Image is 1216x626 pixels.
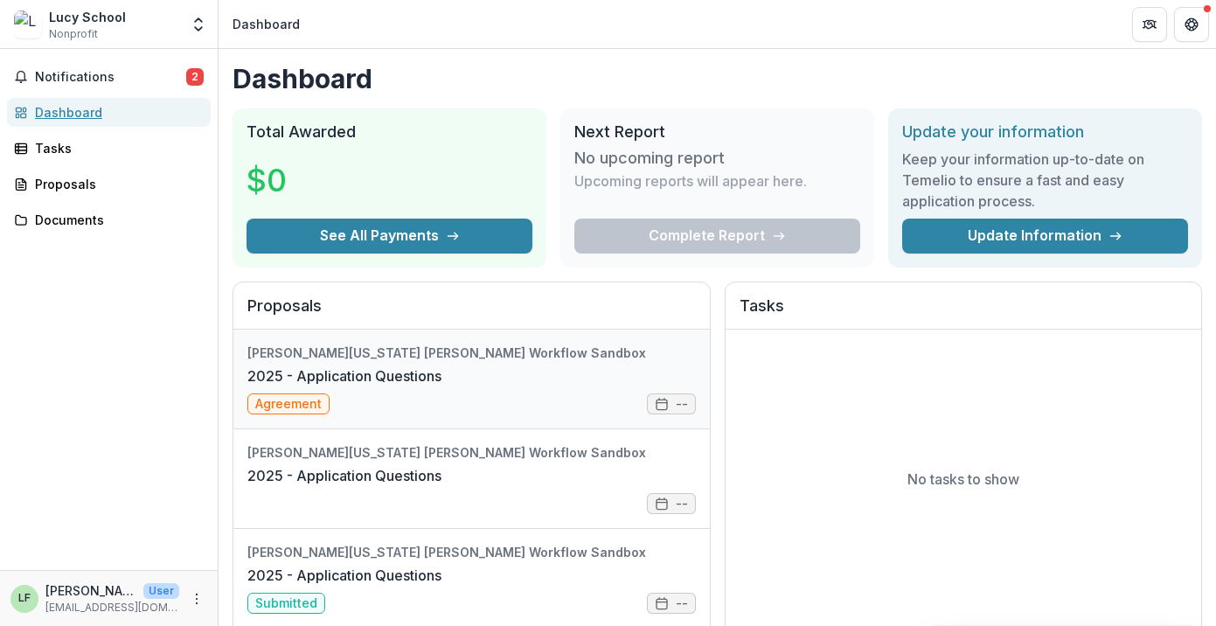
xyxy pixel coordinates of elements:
p: Upcoming reports will appear here. [574,170,807,191]
div: Dashboard [233,15,300,33]
div: Lucy Fey [18,593,31,604]
nav: breadcrumb [226,11,307,37]
a: Tasks [7,134,211,163]
p: [EMAIL_ADDRESS][DOMAIN_NAME] [45,600,179,616]
span: 2 [186,68,204,86]
a: Update Information [902,219,1188,254]
div: Dashboard [35,103,197,122]
p: User [143,583,179,599]
a: Proposals [7,170,211,198]
button: Partners [1132,7,1167,42]
a: Dashboard [7,98,211,127]
div: Lucy School [49,8,126,26]
h2: Proposals [247,296,696,330]
div: Proposals [35,175,197,193]
p: No tasks to show [907,469,1019,490]
h3: No upcoming report [574,149,725,168]
img: Lucy School [14,10,42,38]
h3: $0 [247,156,378,204]
a: 2025 - Application Questions [247,465,441,486]
h1: Dashboard [233,63,1202,94]
p: [PERSON_NAME] [45,581,136,600]
h2: Tasks [740,296,1188,330]
button: Get Help [1174,7,1209,42]
h2: Next Report [574,122,860,142]
a: 2025 - Application Questions [247,565,441,586]
h3: Keep your information up-to-date on Temelio to ensure a fast and easy application process. [902,149,1188,212]
button: See All Payments [247,219,532,254]
div: Documents [35,211,197,229]
button: More [186,588,207,609]
h2: Update your information [902,122,1188,142]
span: Nonprofit [49,26,98,42]
button: Open entity switcher [186,7,211,42]
button: Notifications2 [7,63,211,91]
a: Documents [7,205,211,234]
h2: Total Awarded [247,122,532,142]
div: Tasks [35,139,197,157]
span: Notifications [35,70,186,85]
a: 2025 - Application Questions [247,365,441,386]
